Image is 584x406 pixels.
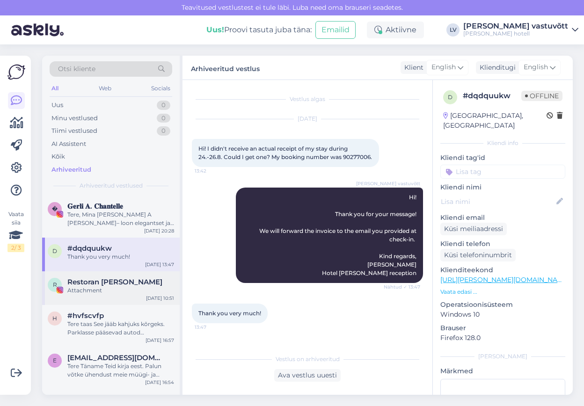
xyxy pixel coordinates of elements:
div: Ava vestlus uuesti [274,369,341,382]
span: English [524,62,548,72]
a: [URL][PERSON_NAME][DOMAIN_NAME] [440,275,569,284]
div: Küsi telefoninumbrit [440,249,516,261]
div: Minu vestlused [51,114,98,123]
div: [DATE] 13:47 [145,261,174,268]
div: Thank you very much! [67,253,174,261]
div: [DATE] [192,115,423,123]
div: 0 [157,126,170,136]
span: � [52,205,58,212]
p: Kliendi telefon [440,239,565,249]
p: Kliendi tag'id [440,153,565,163]
div: Vaata siia [7,210,24,252]
span: 𝐆𝐞𝐫𝐥𝐢 𝐀. 𝐂𝐡𝐚𝐧𝐭𝐞𝐥𝐥𝐞 [67,202,123,210]
p: Vaata edasi ... [440,288,565,296]
img: Askly Logo [7,63,25,81]
div: Kõik [51,152,65,161]
input: Lisa nimi [441,196,555,207]
div: [DATE] 16:57 [146,337,174,344]
div: [DATE] 20:28 [144,227,174,234]
span: emmalysiim7@gmail.com [67,354,165,362]
p: Kliendi nimi [440,182,565,192]
label: Arhiveeritud vestlus [191,61,260,74]
div: Klient [401,63,423,72]
span: Offline [521,91,562,101]
div: Tere, Mina [PERSON_NAME] A [PERSON_NAME]– loon elegantset ja luksuslikku elustiili- ning reisisis... [67,210,174,227]
span: [PERSON_NAME] vastuvõtt [356,180,420,187]
div: Proovi tasuta juba täna: [206,24,312,36]
div: [PERSON_NAME] [440,352,565,361]
div: Web [97,82,113,94]
span: Arhiveeritud vestlused [80,181,143,190]
div: Tere Täname Teid kirja eest. Palun võtke ühendust meie müügi- ja turundusjuhi Angelaga tema meili... [67,362,174,379]
span: #hvfscvfp [67,312,104,320]
div: Kliendi info [440,139,565,147]
div: # dqdquukw [463,90,521,101]
a: [PERSON_NAME] vastuvõtt[PERSON_NAME] hotell [463,22,578,37]
div: [PERSON_NAME] hotell [463,30,568,37]
div: LV [446,23,460,36]
div: [DATE] 10:51 [146,295,174,302]
span: Restoran Hõlm [67,278,162,286]
div: Attachment [67,286,174,295]
p: Windows 10 [440,310,565,319]
div: 0 [157,114,170,123]
div: All [50,82,60,94]
span: 13:47 [195,324,230,331]
p: Brauser [440,323,565,333]
span: Thank you very much! [198,310,261,317]
p: Klienditeekond [440,265,565,275]
p: Operatsioonisüsteem [440,300,565,310]
span: English [431,62,456,72]
div: Vestlus algas [192,95,423,103]
span: d [52,247,57,254]
b: Uus! [206,25,224,34]
div: Klienditugi [476,63,516,72]
div: Uus [51,101,63,110]
p: Märkmed [440,366,565,376]
span: #dqdquukw [67,244,112,253]
span: Hi! I didn't receive an actual receipt of my stay during 24.-26.8. Could I get one? My booking nu... [198,145,372,160]
div: Aktiivne [367,22,424,38]
span: R [53,281,57,288]
div: Küsi meiliaadressi [440,223,507,235]
span: e [53,357,57,364]
span: d [448,94,453,101]
span: Vestlus on arhiveeritud [276,355,340,363]
span: Nähtud ✓ 13:47 [384,283,420,290]
div: Socials [149,82,172,94]
span: Otsi kliente [58,64,95,74]
div: Tiimi vestlused [51,126,97,136]
span: h [52,315,57,322]
p: Firefox 128.0 [440,333,565,343]
div: [GEOGRAPHIC_DATA], [GEOGRAPHIC_DATA] [443,111,547,130]
div: 0 [157,101,170,110]
div: [DATE] 16:54 [145,379,174,386]
div: AI Assistent [51,139,86,149]
div: 2 / 3 [7,244,24,252]
button: Emailid [315,21,356,39]
input: Lisa tag [440,165,565,179]
span: 13:42 [195,167,230,174]
p: Kliendi email [440,213,565,223]
div: [PERSON_NAME] vastuvõtt [463,22,568,30]
div: Arhiveeritud [51,165,91,174]
div: Tere taas See jääb kahjuks kõrgeks. Parklasse pääsevad autod maksimaalse laiusega 2,4 m ning kõrg... [67,320,174,337]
